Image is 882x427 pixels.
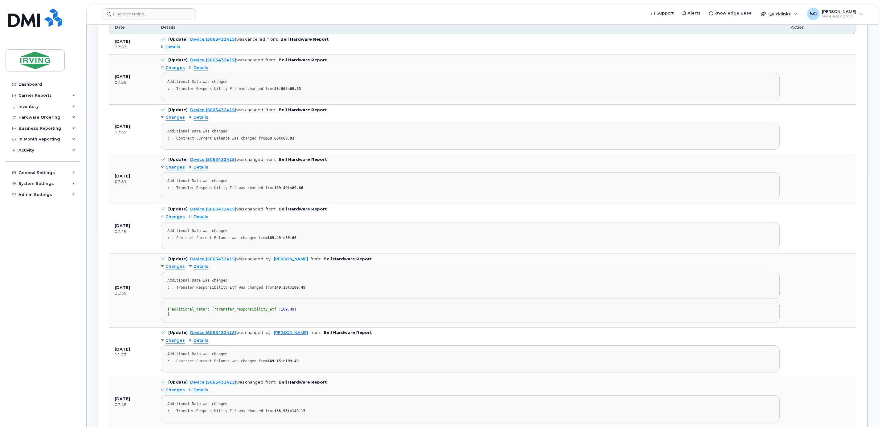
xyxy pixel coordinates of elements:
[115,174,130,178] b: [DATE]
[274,87,285,91] strong: 89.66
[274,330,308,335] a: [PERSON_NAME]
[165,387,185,393] span: Changes
[167,285,773,290] div: : . Transfer Responsibility Etf was changed from to
[285,236,296,240] strong: 89.66
[103,8,196,19] input: Find something...
[167,129,773,134] div: Additional Data was changed
[311,330,321,335] span: from:
[190,108,263,112] div: was changed
[194,338,208,344] span: Details
[165,115,185,120] span: Changes
[161,25,176,30] span: Details
[280,37,329,42] b: Bell Hardware Report
[190,257,263,261] div: was changed
[167,307,773,316] div: { : { : } }
[115,223,130,228] b: [DATE]
[167,229,773,233] div: Additional Data was changed
[266,330,272,335] span: by:
[810,10,817,18] span: SG
[167,409,773,413] div: : . Transfer Responsibility Etf was changed from to
[190,58,263,62] div: was changed
[279,207,327,211] b: Bell Hardware Report
[768,11,791,16] span: Quicklinks
[115,74,130,79] b: [DATE]
[190,157,263,162] div: was changed
[190,37,236,42] a: Device (5063432415)
[190,157,236,162] a: Device (5063432415)
[167,402,773,406] div: Additional Data was changed
[169,307,207,311] span: "additional_data"
[822,9,856,14] span: [PERSON_NAME]
[165,165,185,170] span: Changes
[115,291,150,296] div: 11:39
[267,136,279,140] strong: 89.66
[190,58,236,62] a: Device (5063432415)
[168,330,188,335] b: [Update]
[281,307,294,311] span: 109.49
[167,278,773,283] div: Additional Data was changed
[266,157,276,162] span: from:
[190,108,236,112] a: Device (5063432415)
[190,380,263,384] div: was changed
[168,207,188,211] b: [Update]
[714,10,752,16] span: Knowledge Base
[190,380,236,384] a: Device (5063432415)
[785,22,856,34] th: Action
[274,409,288,413] strong: 168.98
[167,179,773,183] div: Additional Data was changed
[115,129,150,135] div: 07:59
[167,87,773,91] div: : . Transfer Responsibility Etf was changed from to
[274,285,288,290] strong: 149.15
[292,409,305,413] strong: 149.15
[190,257,236,261] a: Device (5063432415)
[115,285,130,290] b: [DATE]
[165,214,185,220] span: Changes
[194,165,208,170] span: Details
[647,7,678,19] a: Support
[190,330,263,335] div: was changed
[267,236,281,240] strong: 109.49
[190,37,265,42] div: was cancelled
[190,207,263,211] div: was changed
[194,115,208,120] span: Details
[292,285,305,290] strong: 109.49
[115,80,150,85] div: 07:59
[279,380,327,384] b: Bell Hardware Report
[165,44,180,50] span: Details
[168,58,188,62] b: [Update]
[165,65,185,71] span: Changes
[266,207,276,211] span: from:
[194,264,208,270] span: Details
[115,402,150,408] div: 07:48
[115,39,130,44] b: [DATE]
[194,387,208,393] span: Details
[168,37,188,42] b: [Update]
[167,236,773,240] div: : . Contract Current Balance was changed from to
[167,186,773,190] div: : . Transfer Responsibility Etf was changed from to
[279,58,327,62] b: Bell Hardware Report
[292,186,303,190] strong: 89.66
[290,87,301,91] strong: 69.83
[266,380,276,384] span: from:
[274,186,288,190] strong: 109.49
[115,229,150,234] div: 07:49
[167,352,773,356] div: Additional Data was changed
[115,347,130,352] b: [DATE]
[267,37,278,42] span: from:
[279,157,327,162] b: Bell Hardware Report
[167,359,773,364] div: : . Contract Current Balance was changed from to
[115,396,130,401] b: [DATE]
[803,8,867,20] div: Sheryl Galorport
[168,108,188,112] b: [Update]
[167,79,773,84] div: Additional Data was changed
[279,108,327,112] b: Bell Hardware Report
[190,330,236,335] a: Device (5063432415)
[283,136,294,140] strong: 69.83
[115,124,130,129] b: [DATE]
[194,214,208,220] span: Details
[822,14,856,19] span: Wireless Admin
[115,44,150,50] div: 07:53
[285,359,299,363] strong: 109.49
[115,352,150,358] div: 11:27
[757,8,802,20] div: Quicklinks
